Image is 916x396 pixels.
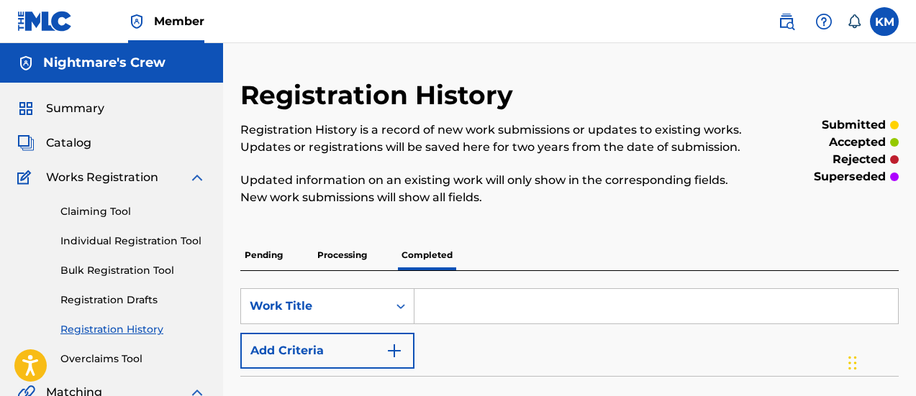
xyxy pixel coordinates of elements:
[822,116,886,134] p: submitted
[240,79,520,111] h2: Registration History
[46,134,91,152] span: Catalog
[876,224,916,339] iframe: Resource Center
[829,134,886,151] p: accepted
[833,151,886,168] p: rejected
[848,341,857,385] div: Drag
[17,134,91,152] a: CatalogCatalog
[397,240,457,270] p: Completed
[17,100,104,117] a: SummarySummary
[240,121,748,156] p: Registration History is a record of new work submissions or updates to existing works. Updates or...
[154,13,204,29] span: Member
[240,333,414,369] button: Add Criteria
[60,234,206,249] a: Individual Registration Tool
[250,298,379,315] div: Work Title
[240,240,287,270] p: Pending
[17,11,73,32] img: MLC Logo
[60,263,206,278] a: Bulk Registration Tool
[60,351,206,367] a: Overclaims Tool
[43,55,165,71] h5: Nightmare's Crew
[815,13,833,30] img: help
[870,7,899,36] div: User Menu
[17,134,35,152] img: Catalog
[60,322,206,337] a: Registration History
[847,14,861,29] div: Notifications
[386,342,403,359] img: 9d2ae6d4665cec9f34b9.svg
[128,13,145,30] img: Top Rightsholder
[17,55,35,72] img: Accounts
[810,7,838,36] div: Help
[17,169,36,186] img: Works Registration
[46,169,158,186] span: Works Registration
[60,204,206,219] a: Claiming Tool
[844,327,916,396] iframe: Chat Widget
[240,172,748,206] p: Updated information on an existing work will only show in the corresponding fields. New work subm...
[46,100,104,117] span: Summary
[313,240,371,270] p: Processing
[189,169,206,186] img: expand
[778,13,795,30] img: search
[814,168,886,185] p: superseded
[60,293,206,308] a: Registration Drafts
[772,7,801,36] a: Public Search
[17,100,35,117] img: Summary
